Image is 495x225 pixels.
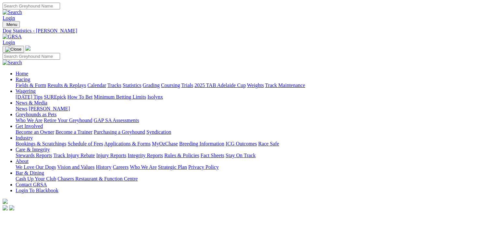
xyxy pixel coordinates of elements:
[96,153,126,158] a: Injury Reports
[6,22,17,27] span: Menu
[3,34,22,40] img: GRSA
[29,106,70,111] a: [PERSON_NAME]
[147,94,163,100] a: Isolynx
[16,182,47,187] a: Contact GRSA
[247,82,264,88] a: Weights
[16,135,33,141] a: Industry
[3,28,492,34] a: Dog Statistics - [PERSON_NAME]
[16,77,30,82] a: Racing
[3,199,8,204] img: logo-grsa-white.png
[16,147,50,152] a: Care & Integrity
[3,40,15,45] a: Login
[128,153,163,158] a: Integrity Reports
[16,188,58,193] a: Login To Blackbook
[181,82,193,88] a: Trials
[94,94,146,100] a: Minimum Betting Limits
[3,9,22,15] img: Search
[16,71,28,76] a: Home
[16,112,56,117] a: Greyhounds as Pets
[44,94,66,100] a: SUREpick
[123,82,142,88] a: Statistics
[188,164,219,170] a: Privacy Policy
[94,118,139,123] a: GAP SA Assessments
[16,82,46,88] a: Fields & Form
[16,153,492,158] div: Care & Integrity
[57,176,138,181] a: Chasers Restaurant & Function Centre
[56,129,93,135] a: Become a Trainer
[179,141,224,146] a: Breeding Information
[96,164,111,170] a: History
[16,106,492,112] div: News & Media
[226,153,255,158] a: Stay On Track
[16,176,492,182] div: Bar & Dining
[16,82,492,88] div: Racing
[57,164,94,170] a: Vision and Values
[3,53,60,60] input: Search
[16,158,29,164] a: About
[152,141,178,146] a: MyOzChase
[68,141,103,146] a: Schedule of Fees
[265,82,305,88] a: Track Maintenance
[16,118,492,123] div: Greyhounds as Pets
[87,82,106,88] a: Calendar
[16,176,56,181] a: Cash Up Your Club
[194,82,246,88] a: 2025 TAB Adelaide Cup
[16,129,492,135] div: Get Involved
[3,60,22,66] img: Search
[226,141,257,146] a: ICG Outcomes
[16,129,54,135] a: Become an Owner
[16,141,66,146] a: Bookings & Scratchings
[3,205,8,210] img: facebook.svg
[158,164,187,170] a: Strategic Plan
[16,164,492,170] div: About
[68,94,93,100] a: How To Bet
[16,106,27,111] a: News
[16,100,47,106] a: News & Media
[44,118,93,123] a: Retire Your Greyhound
[201,153,224,158] a: Fact Sheets
[3,21,20,28] button: Toggle navigation
[104,141,151,146] a: Applications & Forms
[16,88,36,94] a: Wagering
[16,141,492,147] div: Industry
[107,82,121,88] a: Tracks
[16,118,43,123] a: Who We Are
[47,82,86,88] a: Results & Replays
[3,46,24,53] button: Toggle navigation
[9,205,14,210] img: twitter.svg
[16,153,52,158] a: Stewards Reports
[16,170,44,176] a: Bar & Dining
[16,94,492,100] div: Wagering
[5,47,21,52] img: Close
[3,3,60,9] input: Search
[130,164,157,170] a: Who We Are
[94,129,145,135] a: Purchasing a Greyhound
[25,45,31,51] img: logo-grsa-white.png
[113,164,129,170] a: Careers
[164,153,199,158] a: Rules & Policies
[161,82,180,88] a: Coursing
[16,164,56,170] a: We Love Our Dogs
[16,94,43,100] a: [DATE] Tips
[16,123,43,129] a: Get Involved
[258,141,279,146] a: Race Safe
[3,15,15,21] a: Login
[146,129,171,135] a: Syndication
[143,82,160,88] a: Grading
[53,153,95,158] a: Track Injury Rebate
